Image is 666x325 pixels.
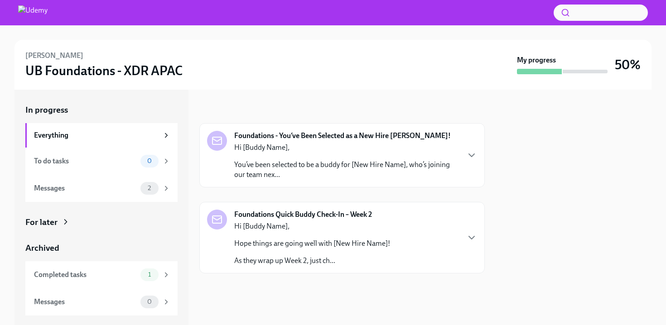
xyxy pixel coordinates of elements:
[234,131,451,141] strong: Foundations - You’ve Been Selected as a New Hire [PERSON_NAME]!
[25,51,83,61] h6: [PERSON_NAME]
[234,256,390,266] p: As they wrap up Week 2, just ch...
[234,160,459,180] p: You’ve been selected to be a buddy for [New Hire Name], who’s joining our team nex...
[234,210,372,220] strong: Foundations Quick Buddy Check-In – Week 2
[34,270,137,280] div: Completed tasks
[25,123,178,148] a: Everything
[199,104,242,116] div: In progress
[25,216,58,228] div: For later
[25,242,178,254] a: Archived
[18,5,48,20] img: Udemy
[34,130,159,140] div: Everything
[143,271,156,278] span: 1
[142,298,157,305] span: 0
[25,175,178,202] a: Messages2
[234,239,390,249] p: Hope things are going well with [New Hire Name]!
[25,261,178,288] a: Completed tasks1
[142,185,156,191] span: 2
[25,62,183,79] h3: UB Foundations - XDR APAC
[25,104,178,116] a: In progress
[25,288,178,315] a: Messages0
[34,297,137,307] div: Messages
[142,158,157,164] span: 0
[25,148,178,175] a: To do tasks0
[34,183,137,193] div: Messages
[34,156,137,166] div: To do tasks
[517,55,556,65] strong: My progress
[234,143,459,153] p: Hi [Buddy Name],
[234,221,390,231] p: Hi [Buddy Name],
[615,57,641,73] h3: 50%
[25,216,178,228] a: For later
